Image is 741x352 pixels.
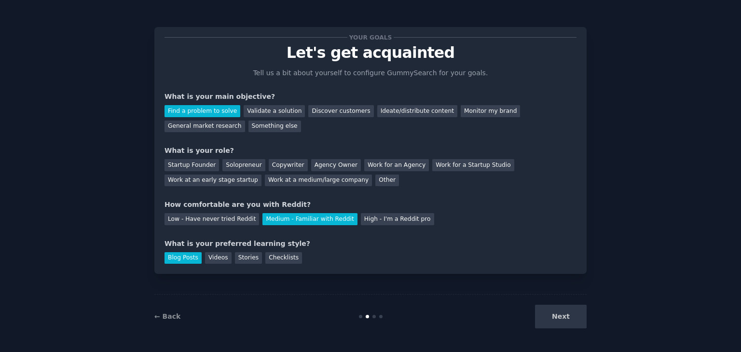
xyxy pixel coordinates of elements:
[165,44,576,61] p: Let's get acquainted
[432,159,514,171] div: Work for a Startup Studio
[248,121,301,133] div: Something else
[244,105,305,117] div: Validate a solution
[361,213,434,225] div: High - I'm a Reddit pro
[269,159,308,171] div: Copywriter
[235,252,262,264] div: Stories
[262,213,357,225] div: Medium - Familiar with Reddit
[377,105,457,117] div: Ideate/distribute content
[165,146,576,156] div: What is your role?
[165,159,219,171] div: Startup Founder
[165,200,576,210] div: How comfortable are you with Reddit?
[347,32,394,42] span: Your goals
[165,121,245,133] div: General market research
[311,159,361,171] div: Agency Owner
[165,252,202,264] div: Blog Posts
[308,105,373,117] div: Discover customers
[165,175,261,187] div: Work at an early stage startup
[165,213,259,225] div: Low - Have never tried Reddit
[154,312,180,320] a: ← Back
[165,239,576,249] div: What is your preferred learning style?
[265,175,372,187] div: Work at a medium/large company
[205,252,232,264] div: Videos
[375,175,399,187] div: Other
[265,252,302,264] div: Checklists
[165,105,240,117] div: Find a problem to solve
[249,68,492,78] p: Tell us a bit about yourself to configure GummySearch for your goals.
[222,159,265,171] div: Solopreneur
[165,92,576,102] div: What is your main objective?
[364,159,429,171] div: Work for an Agency
[461,105,520,117] div: Monitor my brand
